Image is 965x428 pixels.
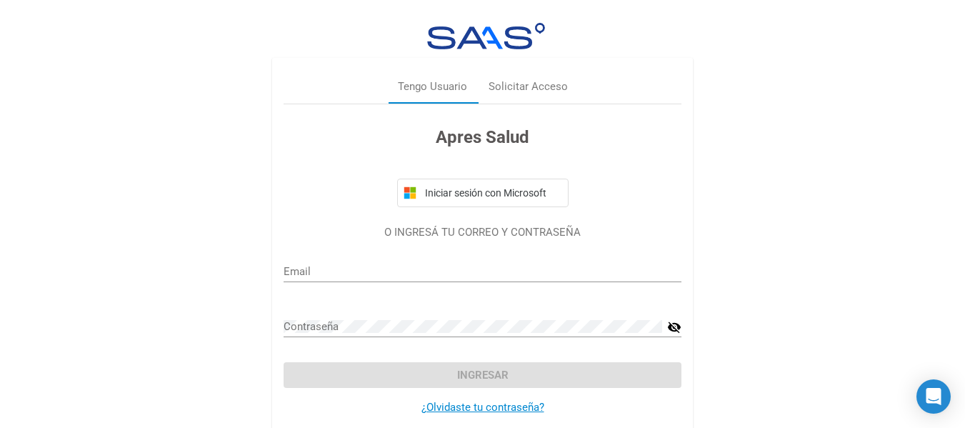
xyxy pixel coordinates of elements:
h3: Apres Salud [284,124,681,150]
button: Iniciar sesión con Microsoft [397,179,569,207]
a: ¿Olvidaste tu contraseña? [421,401,544,414]
div: Tengo Usuario [398,79,467,95]
div: Open Intercom Messenger [916,379,951,414]
mat-icon: visibility_off [667,319,681,336]
span: Iniciar sesión con Microsoft [422,187,562,199]
p: O INGRESÁ TU CORREO Y CONTRASEÑA [284,224,681,241]
button: Ingresar [284,362,681,388]
div: Solicitar Acceso [489,79,568,95]
span: Ingresar [457,369,509,382]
